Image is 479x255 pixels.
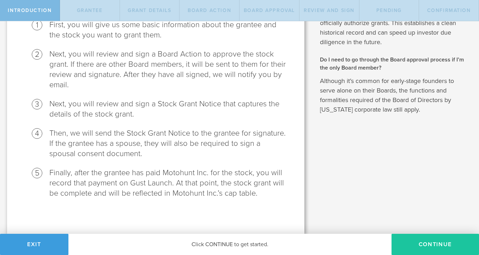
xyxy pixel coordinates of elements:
li: Next, you will review and sign a Board Action to approve the stock grant. If there are other Boar... [49,49,287,90]
h2: Do I need to go through the Board approval process if I’m the only Board member? [320,56,468,72]
li: Next, you will review and sign a Stock Grant Notice that captures the details of the stock grant. [49,99,287,119]
p: Although it’s common for early-stage founders to serve alone on their Boards, the functions and f... [320,76,468,114]
li: Then, we will send the Stock Grant Notice to the grantee for signature. If the grantee has a spou... [49,128,287,159]
p: It is considered best practice to have the Board officially authorize grants. This establishes a ... [320,9,468,47]
span: Grant Details [128,7,171,13]
span: Board Action [188,7,231,13]
span: Confirmation [427,7,471,13]
div: Click CONTINUE to get started. [68,234,392,255]
span: Introduction [8,7,51,13]
span: Board Approval [244,7,295,13]
span: Grantee [77,7,103,13]
span: Pending [376,7,402,13]
span: Review and Sign [304,7,354,13]
li: Finally, after the grantee has paid Motohunt Inc. for the stock, you will record that payment on ... [49,168,287,198]
li: First, you will give us some basic information about the grantee and the stock you want to grant ... [49,20,287,40]
button: Continue [392,234,479,255]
